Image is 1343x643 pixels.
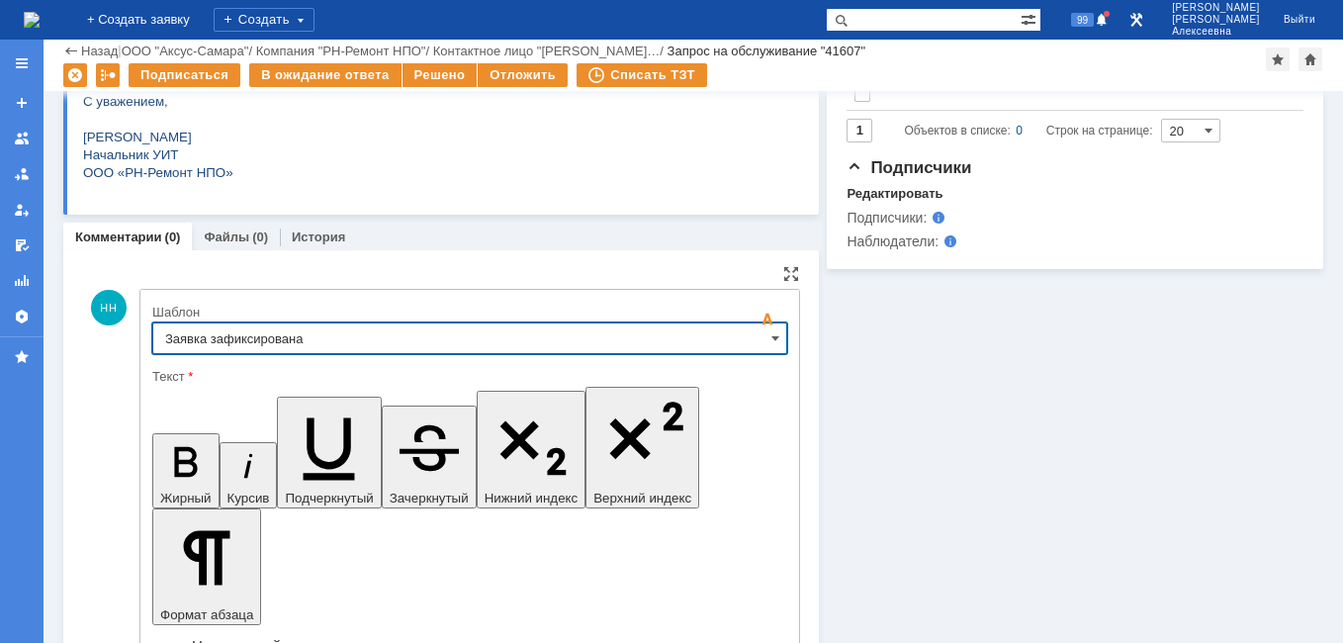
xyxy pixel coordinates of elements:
span: Зачеркнутый [390,491,469,505]
div: Добавить в избранное [1266,47,1290,71]
a: ООО "Аксус-Самара" [122,44,249,58]
a: Мои заявки [6,194,38,226]
a: Перейти на домашнюю страницу [24,12,40,28]
strong: [EMAIL_ADDRESS][DOMAIN_NAME] [8,164,224,205]
button: Подчеркнутый [277,397,381,508]
a: Перейти в интерфейс администратора [1124,8,1148,32]
a: Отчеты [6,265,38,297]
button: Нижний индекс [477,391,586,508]
span: [PERSON_NAME] [1172,14,1260,26]
span: НН [91,290,127,325]
span: [PERSON_NAME] [1172,2,1260,14]
div: (0) [165,230,181,244]
span: Подчеркнутый [285,491,373,505]
a: Заявки в моей ответственности [6,158,38,190]
strong: первая линия технической поддержки [8,123,220,163]
span: 99 [1071,13,1094,27]
a: Назад [81,44,118,58]
strong: E-mail: [8,164,64,184]
div: / [256,44,433,58]
div: Запрос на обслуживание "41607" [668,44,866,58]
span: Алексеевна [1172,26,1260,38]
span: Управления ИТ [249,217,353,232]
div: Текст [152,370,783,383]
a: Настройки [6,301,38,332]
span: Формат абзаца [160,607,253,622]
div: / [122,44,256,58]
span: Нижний индекс [485,491,579,505]
span: Комплект Клавиатура+мышь беспроводные Rapoo 8210M черные [48,72,493,88]
span: Расширенный поиск [1021,9,1040,28]
button: Зачеркнутый [382,406,477,508]
span: Объектов в списке: [904,124,1010,138]
div: | [118,43,121,57]
div: Подписчики: [847,210,1045,226]
span: Курсив [227,491,270,505]
a: Компания "РН-Ремонт НПО" [256,44,426,58]
button: Курсив [220,442,278,508]
img: logo [24,12,40,28]
a: История [292,230,345,244]
a: Комментарии [75,230,162,244]
span: С уважением, [8,102,118,122]
div: Редактировать [847,186,942,202]
div: Шаблон [152,306,783,319]
span: Верхний индекс [593,491,691,505]
button: Верхний индекс [585,387,699,508]
span: Добрый день! [8,8,288,69]
div: Создать [214,8,314,32]
a: Мои согласования [6,230,38,261]
a: Создать заявку [6,87,38,119]
div: / [433,44,668,58]
a: Заявки на командах [6,123,38,154]
font: Мы зафиксировали Ваше обращение и занимаемся им [8,29,288,69]
a: Контактное лицо "[PERSON_NAME]… [433,44,661,58]
span: Скрыть панель инструментов [756,308,779,331]
button: Формат абзаца [152,508,261,625]
button: Жирный [152,433,220,508]
div: Удалить [63,63,87,87]
div: 0 [1016,119,1023,142]
span: · [24,72,48,88]
span: Жирный [160,491,212,505]
span: Подписчики [847,158,971,177]
div: (0) [252,230,268,244]
div: Работа с массовостью [96,63,120,87]
i: Строк на странице: [904,119,1152,142]
div: Сделать домашней страницей [1298,47,1322,71]
a: Файлы [204,230,249,244]
div: Наблюдатели: [847,233,1045,249]
div: На всю страницу [783,266,799,282]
